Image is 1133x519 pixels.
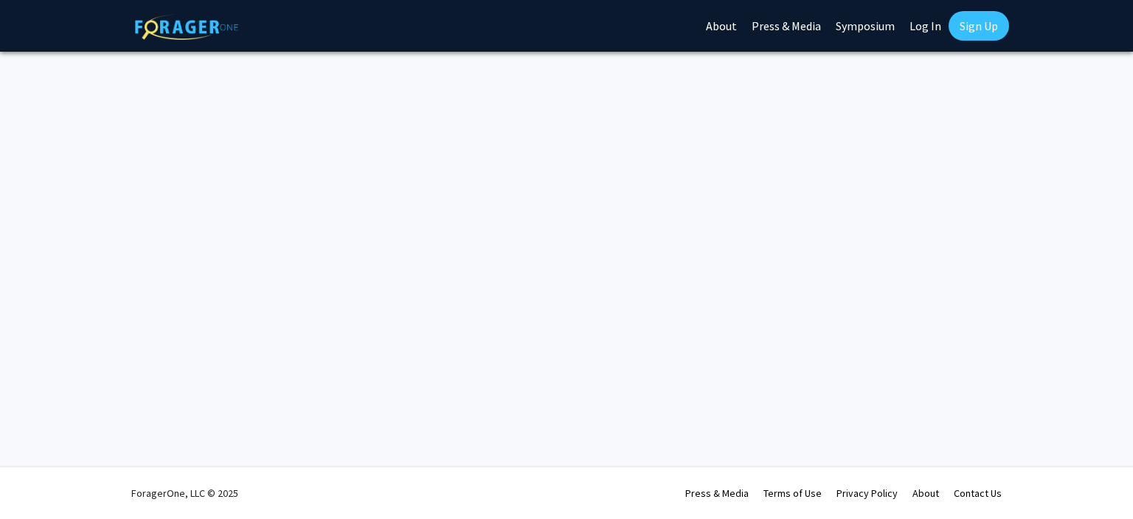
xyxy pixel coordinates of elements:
[763,487,822,500] a: Terms of Use
[836,487,898,500] a: Privacy Policy
[954,487,1002,500] a: Contact Us
[135,14,238,40] img: ForagerOne Logo
[131,467,238,519] div: ForagerOne, LLC © 2025
[949,11,1009,41] a: Sign Up
[912,487,939,500] a: About
[685,487,749,500] a: Press & Media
